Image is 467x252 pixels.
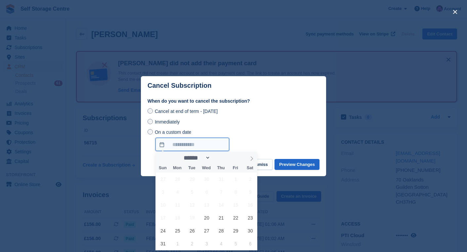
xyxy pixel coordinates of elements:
[244,185,257,198] span: August 9, 2025
[229,198,242,211] span: August 15, 2025
[215,173,228,185] span: July 31, 2025
[244,198,257,211] span: August 16, 2025
[244,237,257,250] span: September 6, 2025
[171,185,184,198] span: August 4, 2025
[155,138,229,151] input: On a custom date
[275,159,319,170] button: Preview Changes
[171,198,184,211] span: August 11, 2025
[200,173,213,185] span: July 30, 2025
[186,198,198,211] span: August 12, 2025
[215,198,228,211] span: August 14, 2025
[155,166,170,170] span: Sun
[156,173,169,185] span: July 27, 2025
[182,154,211,161] select: Month
[200,237,213,250] span: September 3, 2025
[229,211,242,224] span: August 22, 2025
[244,211,257,224] span: August 23, 2025
[171,211,184,224] span: August 18, 2025
[244,224,257,237] span: August 30, 2025
[156,224,169,237] span: August 24, 2025
[210,154,231,161] input: Year
[186,224,198,237] span: August 26, 2025
[229,224,242,237] span: August 29, 2025
[171,173,184,185] span: July 28, 2025
[156,211,169,224] span: August 17, 2025
[200,198,213,211] span: August 13, 2025
[171,224,184,237] span: August 25, 2025
[156,237,169,250] span: August 31, 2025
[214,166,228,170] span: Thu
[171,237,184,250] span: September 1, 2025
[186,185,198,198] span: August 5, 2025
[215,237,228,250] span: September 4, 2025
[156,198,169,211] span: August 10, 2025
[228,166,243,170] span: Fri
[215,185,228,198] span: August 7, 2025
[186,211,198,224] span: August 19, 2025
[229,237,242,250] span: September 5, 2025
[148,108,153,114] input: Cancel at end of term - [DATE]
[200,211,213,224] span: August 20, 2025
[186,173,198,185] span: July 29, 2025
[247,159,273,170] button: Dismiss
[229,185,242,198] span: August 8, 2025
[215,224,228,237] span: August 28, 2025
[244,173,257,185] span: August 2, 2025
[200,185,213,198] span: August 6, 2025
[200,224,213,237] span: August 27, 2025
[186,237,198,250] span: September 2, 2025
[155,129,191,135] span: On a custom date
[148,119,153,124] input: Immediately
[170,166,185,170] span: Mon
[199,166,214,170] span: Wed
[155,109,218,114] span: Cancel at end of term - [DATE]
[148,98,319,105] label: When do you want to cancel the subscription?
[243,166,257,170] span: Sat
[215,211,228,224] span: August 21, 2025
[229,173,242,185] span: August 1, 2025
[450,7,460,17] button: close
[148,82,211,89] p: Cancel Subscription
[156,185,169,198] span: August 3, 2025
[155,119,180,125] span: Immediately
[148,129,153,134] input: On a custom date
[185,166,199,170] span: Tue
